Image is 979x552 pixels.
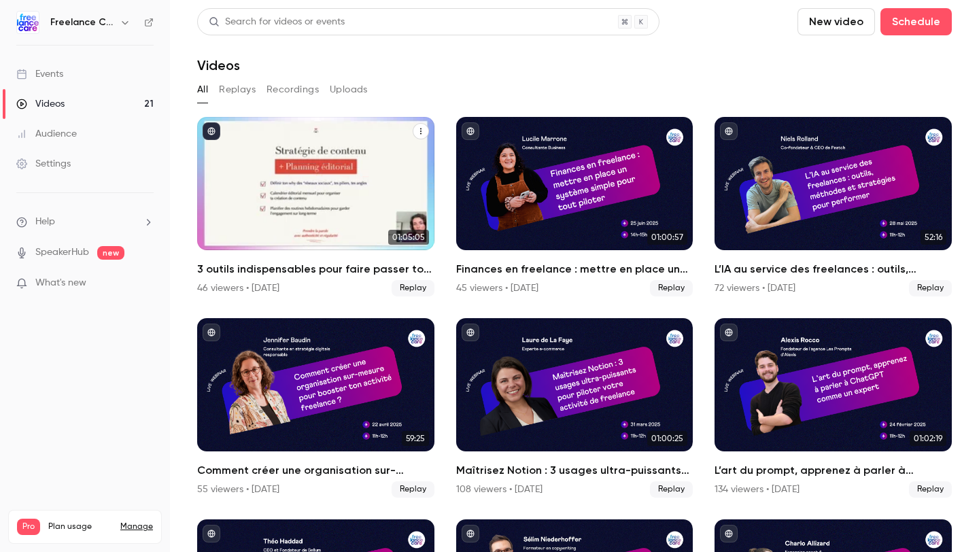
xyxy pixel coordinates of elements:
[456,281,538,295] div: 45 viewers • [DATE]
[462,122,479,140] button: published
[35,215,55,229] span: Help
[16,215,154,229] li: help-dropdown-opener
[402,431,429,446] span: 59:25
[715,483,800,496] div: 134 viewers • [DATE]
[456,462,693,479] h2: Maîtrisez Notion : 3 usages ultra-puissants pour piloter votre activité de freelance
[462,525,479,542] button: published
[197,318,434,498] a: 59:25Comment créer une organisation sur-mesure pour booster ton activité freelance ?55 viewers • ...
[715,117,952,296] li: L’IA au service des freelances : outils, méthodes et stratégies pour performer
[219,79,256,101] button: Replays
[456,117,693,296] a: 01:00:57Finances en freelance : mettre en place un système simple pour tout piloter45 viewers • [...
[720,122,738,140] button: published
[48,521,112,532] span: Plan usage
[715,318,952,498] a: 01:02:19L’art du prompt, apprenez à parler à ChatGPT comme un expert134 viewers • [DATE]Replay
[203,122,220,140] button: published
[197,8,952,544] section: Videos
[197,117,434,296] li: 3 outils indispensables pour faire passer ton activité freelance au niveau supérieur
[462,324,479,341] button: published
[35,245,89,260] a: SpeakerHub
[650,481,693,498] span: Replay
[720,525,738,542] button: published
[456,117,693,296] li: Finances en freelance : mettre en place un système simple pour tout piloter
[197,57,240,73] h1: Videos
[456,318,693,498] a: 01:00:25Maîtrisez Notion : 3 usages ultra-puissants pour piloter votre activité de freelance108 v...
[267,79,319,101] button: Recordings
[910,431,946,446] span: 01:02:19
[909,481,952,498] span: Replay
[715,117,952,296] a: 52:16L’IA au service des freelances : outils, méthodes et stratégies pour performer72 viewers • [...
[715,462,952,479] h2: L’art du prompt, apprenez à parler à ChatGPT comme un expert
[17,519,40,535] span: Pro
[715,281,795,295] div: 72 viewers • [DATE]
[880,8,952,35] button: Schedule
[16,67,63,81] div: Events
[197,117,434,296] a: 01:05:053 outils indispensables pour faire passer ton activité freelance au niveau supérieur46 vi...
[203,525,220,542] button: published
[921,230,946,245] span: 52:16
[137,277,154,290] iframe: Noticeable Trigger
[197,483,279,496] div: 55 viewers • [DATE]
[647,230,687,245] span: 01:00:57
[715,318,952,498] li: L’art du prompt, apprenez à parler à ChatGPT comme un expert
[35,276,86,290] span: What's new
[392,280,434,296] span: Replay
[16,97,65,111] div: Videos
[97,246,124,260] span: new
[909,280,952,296] span: Replay
[456,261,693,277] h2: Finances en freelance : mettre en place un système simple pour tout piloter
[388,230,429,245] span: 01:05:05
[17,12,39,33] img: Freelance Care
[715,261,952,277] h2: L’IA au service des freelances : outils, méthodes et stratégies pour performer
[647,431,687,446] span: 01:00:25
[456,483,543,496] div: 108 viewers • [DATE]
[392,481,434,498] span: Replay
[197,318,434,498] li: Comment créer une organisation sur-mesure pour booster ton activité freelance ?
[197,261,434,277] h2: 3 outils indispensables pour faire passer ton activité freelance au niveau supérieur
[650,280,693,296] span: Replay
[209,15,345,29] div: Search for videos or events
[50,16,114,29] h6: Freelance Care
[197,281,279,295] div: 46 viewers • [DATE]
[197,462,434,479] h2: Comment créer une organisation sur-mesure pour booster ton activité freelance ?
[203,324,220,341] button: published
[197,79,208,101] button: All
[720,324,738,341] button: published
[456,318,693,498] li: Maîtrisez Notion : 3 usages ultra-puissants pour piloter votre activité de freelance
[797,8,875,35] button: New video
[16,157,71,171] div: Settings
[16,127,77,141] div: Audience
[120,521,153,532] a: Manage
[330,79,368,101] button: Uploads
